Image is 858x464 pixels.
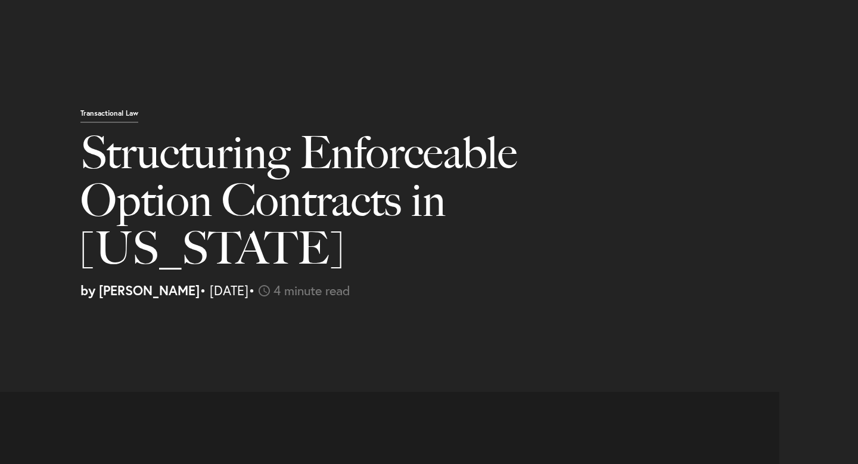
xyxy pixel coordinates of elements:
[80,284,849,297] p: • [DATE]
[259,285,270,296] img: icon-time-light.svg
[248,282,255,299] span: •
[80,282,200,299] strong: by [PERSON_NAME]
[80,129,618,284] h1: Structuring Enforceable Option Contracts in [US_STATE]
[273,282,350,299] span: 4 minute read
[80,110,138,123] p: Transactional Law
